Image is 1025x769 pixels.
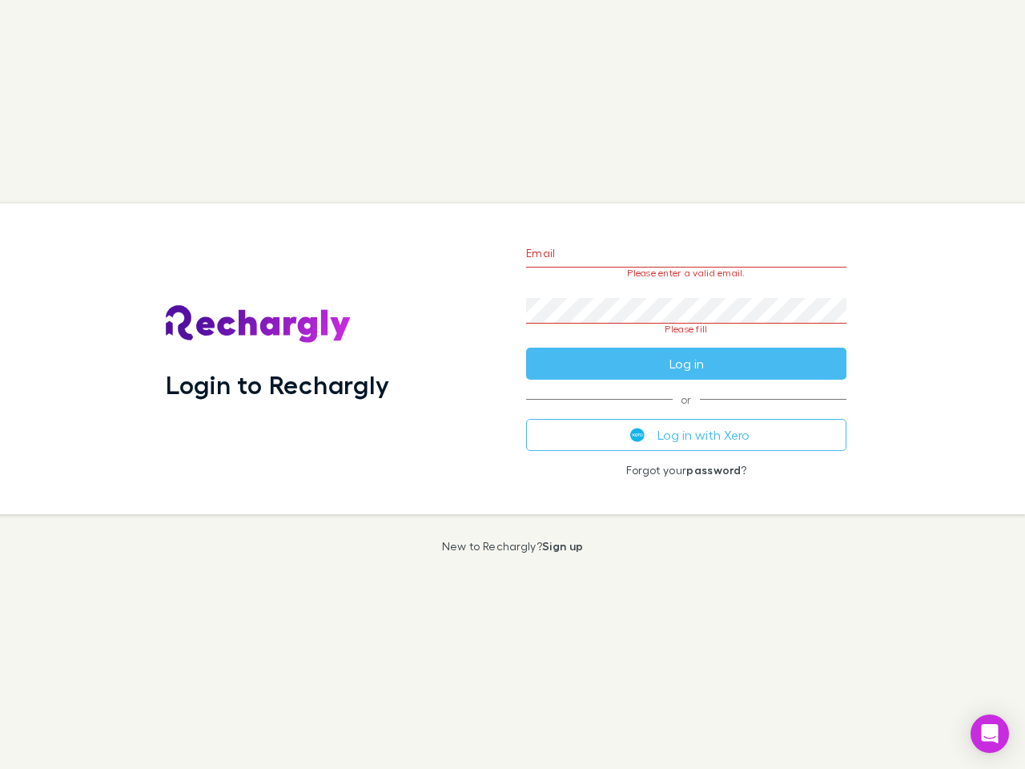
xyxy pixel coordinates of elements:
img: Rechargly's Logo [166,305,352,344]
h1: Login to Rechargly [166,369,389,400]
p: Please fill [526,324,846,335]
button: Log in [526,348,846,380]
img: Xero's logo [630,428,645,442]
p: New to Rechargly? [442,540,584,553]
p: Forgot your ? [526,464,846,477]
button: Log in with Xero [526,419,846,451]
a: Sign up [542,539,583,553]
span: or [526,399,846,400]
p: Please enter a valid email. [526,268,846,279]
div: Open Intercom Messenger [971,715,1009,753]
a: password [686,463,741,477]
